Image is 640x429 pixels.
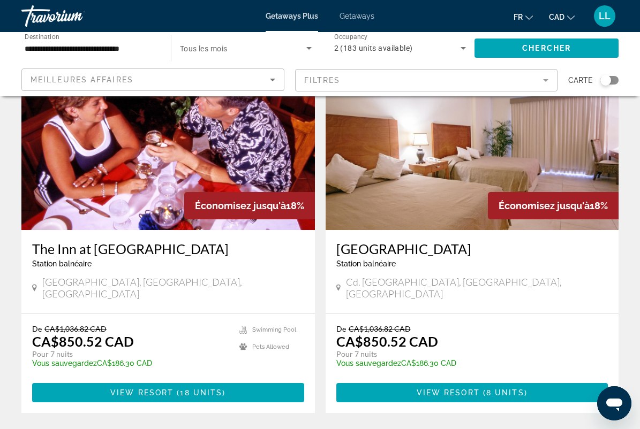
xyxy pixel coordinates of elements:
[31,75,133,84] span: Meilleures affaires
[336,241,608,257] a: [GEOGRAPHIC_DATA]
[44,324,107,333] span: CA$1,036.82 CAD
[597,386,631,420] iframe: Bouton de lancement de la fenêtre de messagerie
[32,383,304,402] button: View Resort(18 units)
[326,59,619,230] img: D402I01X.jpg
[180,388,222,397] span: 18 units
[32,349,229,359] p: Pour 7 nuits
[349,324,411,333] span: CA$1,036.82 CAD
[180,44,228,53] span: Tous les mois
[475,39,619,58] button: Chercher
[295,68,558,92] button: Filter
[549,9,575,25] button: Change currency
[336,349,598,359] p: Pour 7 nuits
[32,324,42,333] span: De
[336,259,396,268] span: Station balnéaire
[514,13,523,21] span: fr
[514,9,533,25] button: Change language
[486,388,524,397] span: 8 units
[346,276,608,300] span: Cd. [GEOGRAPHIC_DATA], [GEOGRAPHIC_DATA], [GEOGRAPHIC_DATA]
[336,333,438,349] p: CA$850.52 CAD
[32,359,97,367] span: Vous sauvegardez
[336,383,608,402] button: View Resort(8 units)
[499,200,590,211] span: Économisez jusqu'à
[32,241,304,257] a: The Inn at [GEOGRAPHIC_DATA]
[336,359,401,367] span: Vous sauvegardez
[21,59,315,230] img: 0791O06X.jpg
[266,12,318,20] a: Getaways Plus
[25,33,59,40] span: Destination
[32,359,229,367] p: CA$186.30 CAD
[417,388,480,397] span: View Resort
[599,11,611,21] span: LL
[480,388,528,397] span: ( )
[549,13,564,21] span: CAD
[334,33,368,41] span: Occupancy
[488,192,619,219] div: 18%
[110,388,174,397] span: View Resort
[252,326,296,333] span: Swimming Pool
[21,2,129,30] a: Travorium
[336,359,598,367] p: CA$186.30 CAD
[174,388,225,397] span: ( )
[184,192,315,219] div: 18%
[591,5,619,27] button: User Menu
[334,44,413,52] span: 2 (183 units available)
[336,324,346,333] span: De
[568,73,592,88] span: Carte
[31,73,275,86] mat-select: Sort by
[42,276,304,300] span: [GEOGRAPHIC_DATA], [GEOGRAPHIC_DATA], [GEOGRAPHIC_DATA]
[32,333,134,349] p: CA$850.52 CAD
[195,200,286,211] span: Économisez jusqu'à
[32,259,92,268] span: Station balnéaire
[252,343,289,350] span: Pets Allowed
[522,44,571,52] span: Chercher
[340,12,374,20] a: Getaways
